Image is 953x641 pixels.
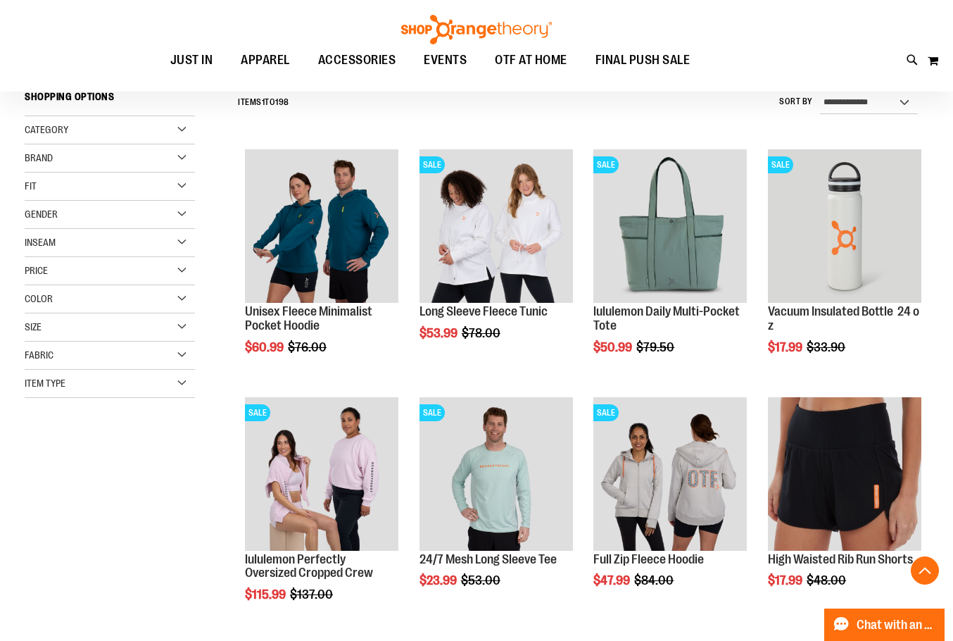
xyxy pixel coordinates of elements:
[412,390,580,624] div: product
[768,304,919,332] a: Vacuum Insulated Bottle 24 oz
[419,397,573,551] img: Main Image of 1457095
[25,180,37,192] span: Fit
[410,44,481,77] a: EVENTS
[593,552,704,566] a: Full Zip Fleece Hoodie
[288,340,329,354] span: $76.00
[593,397,747,551] img: Main Image of 1457091
[25,209,58,220] span: Gender
[807,573,848,587] span: $48.00
[241,44,290,76] span: APPAREL
[768,149,921,303] img: Vacuum Insulated Bottle 24 oz
[419,156,445,173] span: SALE
[25,265,48,276] span: Price
[593,573,632,587] span: $47.99
[245,397,398,553] a: lululemon Perfectly Oversized Cropped CrewSALE
[25,237,56,248] span: Inseam
[768,573,804,587] span: $17.99
[318,44,396,76] span: ACCESSORIES
[593,397,747,553] a: Main Image of 1457091SALE
[586,390,754,624] div: product
[419,397,573,553] a: Main Image of 1457095SALE
[495,44,567,76] span: OTF AT HOME
[290,587,335,602] span: $137.00
[768,340,804,354] span: $17.99
[824,609,945,641] button: Chat with an Expert
[275,97,289,107] span: 198
[25,152,53,163] span: Brand
[419,149,573,305] a: Product image for Fleece Long SleeveSALE
[238,390,405,637] div: product
[304,44,410,77] a: ACCESSORIES
[768,156,793,173] span: SALE
[857,618,936,632] span: Chat with an Expert
[419,404,445,421] span: SALE
[245,149,398,303] img: Unisex Fleece Minimalist Pocket Hoodie
[25,378,65,389] span: Item Type
[634,573,676,587] span: $84.00
[595,44,690,76] span: FINAL PUSH SALE
[593,404,619,421] span: SALE
[245,587,288,602] span: $115.99
[462,326,503,340] span: $78.00
[245,149,398,305] a: Unisex Fleece Minimalist Pocket Hoodie
[25,85,195,116] strong: Shopping Options
[227,44,304,77] a: APPAREL
[911,556,939,585] button: Back To Top
[25,124,68,135] span: Category
[593,156,619,173] span: SALE
[586,142,754,390] div: product
[768,149,921,305] a: Vacuum Insulated Bottle 24 ozSALE
[593,304,740,332] a: lululemon Daily Multi-Pocket Tote
[245,340,286,354] span: $60.99
[768,397,921,551] img: High Waisted Rib Run Shorts
[424,44,467,76] span: EVENTS
[481,44,581,77] a: OTF AT HOME
[636,340,676,354] span: $79.50
[593,149,747,303] img: lululemon Daily Multi-Pocket Tote
[25,293,53,304] span: Color
[412,142,580,376] div: product
[399,15,554,44] img: Shop Orangetheory
[238,142,405,390] div: product
[768,552,913,566] a: High Waisted Rib Run Shorts
[461,573,503,587] span: $53.00
[156,44,227,77] a: JUST IN
[581,44,705,76] a: FINAL PUSH SALE
[245,304,372,332] a: Unisex Fleece Minimalist Pocket Hoodie
[25,349,53,361] span: Fabric
[419,304,548,318] a: Long Sleeve Fleece Tunic
[593,340,634,354] span: $50.99
[25,321,42,332] span: Size
[419,573,459,587] span: $23.99
[419,149,573,303] img: Product image for Fleece Long Sleeve
[238,92,289,113] h2: Items to
[419,552,557,566] a: 24/7 Mesh Long Sleeve Tee
[245,404,270,421] span: SALE
[807,340,847,354] span: $33.90
[245,397,398,551] img: lululemon Perfectly Oversized Cropped Crew
[245,552,373,580] a: lululemon Perfectly Oversized Cropped Crew
[419,326,460,340] span: $53.99
[779,96,813,108] label: Sort By
[768,397,921,553] a: High Waisted Rib Run Shorts
[262,97,265,107] span: 1
[761,142,928,390] div: product
[761,390,928,624] div: product
[170,44,213,76] span: JUST IN
[593,149,747,305] a: lululemon Daily Multi-Pocket ToteSALE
